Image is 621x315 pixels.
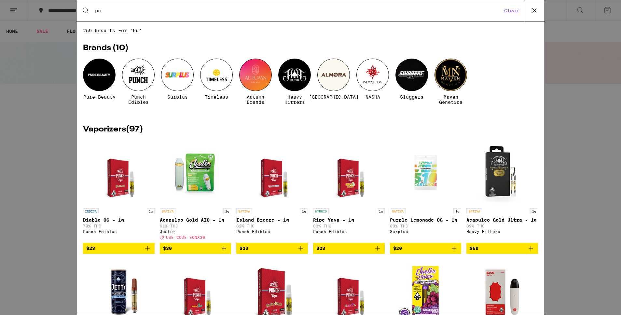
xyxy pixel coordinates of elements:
span: Sluggers [400,94,423,100]
button: Add to bag [83,243,155,254]
span: [GEOGRAPHIC_DATA] [309,94,359,100]
p: 1g [147,208,155,214]
span: 259 results for "pu" [83,28,538,33]
span: Pure Beauty [83,94,116,100]
span: $60 [470,246,478,251]
div: Punch Edibles [83,229,155,234]
h2: Brands ( 10 ) [83,44,538,52]
p: 88% THC [390,224,462,228]
span: Timeless [205,94,228,100]
span: USE CODE EQNX30 [166,235,205,240]
p: SATIVA [390,208,406,214]
a: Open page for Acapulco Gold Ultra - 1g from Heavy Hitters [466,140,538,243]
button: Add to bag [390,243,462,254]
span: $23 [316,246,325,251]
div: Heavy Hitters [466,229,538,234]
input: Search for products & categories [95,8,502,14]
p: 1g [223,208,231,214]
p: 1g [377,208,385,214]
p: HYBRID [313,208,329,214]
button: Add to bag [160,243,231,254]
span: $20 [393,246,402,251]
p: INDICA [83,208,99,214]
a: Open page for Island Breeze - 1g from Punch Edibles [236,140,308,243]
span: Autumn Brands [239,94,272,105]
p: Diablo OG - 1g [83,217,155,223]
span: $23 [240,246,248,251]
a: Open page for Ripe Yaya - 1g from Punch Edibles [313,140,385,243]
div: Punch Edibles [313,229,385,234]
img: Punch Edibles - Diablo OG - 1g [93,140,144,205]
div: Punch Edibles [236,229,308,234]
button: Add to bag [236,243,308,254]
p: SATIVA [466,208,482,214]
p: 83% THC [313,224,385,228]
span: Heavy Hitters [278,94,311,105]
span: $30 [163,246,172,251]
p: 1g [300,208,308,214]
img: Punch Edibles - Island Breeze - 1g [247,140,297,205]
img: Punch Edibles - Ripe Yaya - 1g [324,140,374,205]
p: 79% THC [83,224,155,228]
a: Open page for Purple Lemonade OG - 1g from Surplus [390,140,462,243]
p: Acapulco Gold AIO - 1g [160,217,231,223]
button: Add to bag [313,243,385,254]
p: Island Breeze - 1g [236,217,308,223]
span: Punch Edibles [122,94,155,105]
h2: Vaporizers ( 97 ) [83,126,538,133]
p: 1g [453,208,461,214]
span: Hi. Need any help? [4,5,47,10]
p: Acapulco Gold Ultra - 1g [466,217,538,223]
p: 82% THC [236,224,308,228]
img: Surplus - Purple Lemonade OG - 1g [399,140,452,205]
span: Maven Genetics [435,94,467,105]
p: 91% THC [160,224,231,228]
p: SATIVA [236,208,252,214]
span: Surplus [167,94,188,100]
span: NASHA [366,94,380,100]
p: 1g [530,208,538,214]
a: Open page for Diablo OG - 1g from Punch Edibles [83,140,155,243]
p: 89% THC [466,224,538,228]
a: Open page for Acapulco Gold AIO - 1g from Jeeter [160,140,231,243]
div: Surplus [390,229,462,234]
img: Jeeter - Acapulco Gold AIO - 1g [163,140,228,205]
p: SATIVA [160,208,175,214]
span: $23 [86,246,95,251]
button: Clear [502,8,521,14]
p: Ripe Yaya - 1g [313,217,385,223]
button: Add to bag [466,243,538,254]
p: Purple Lemonade OG - 1g [390,217,462,223]
div: Jeeter [160,229,231,234]
img: Heavy Hitters - Acapulco Gold Ultra - 1g [470,140,535,205]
